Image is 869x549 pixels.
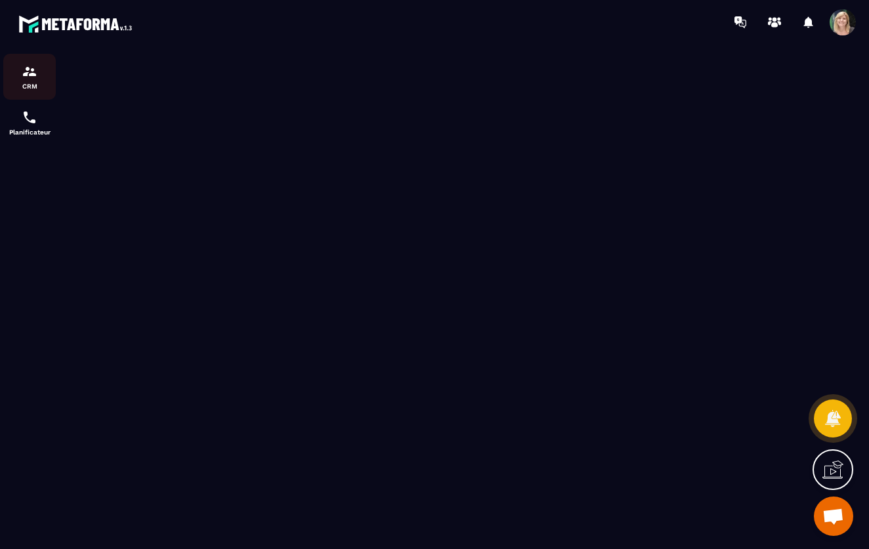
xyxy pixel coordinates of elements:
p: CRM [3,83,56,90]
img: formation [22,64,37,79]
a: formationformationCRM [3,54,56,100]
img: scheduler [22,110,37,125]
img: logo [18,12,137,36]
a: schedulerschedulerPlanificateur [3,100,56,146]
p: Planificateur [3,129,56,136]
div: Ouvrir le chat [814,497,853,536]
